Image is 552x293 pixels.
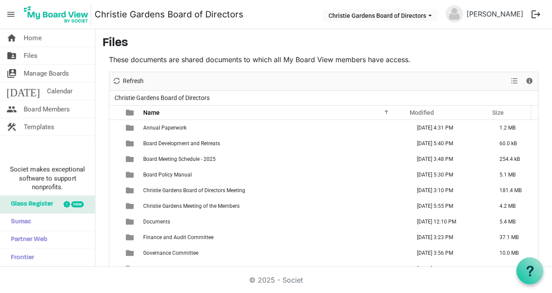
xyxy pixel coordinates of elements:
td: July 14, 2025 3:56 PM column header Modified [408,245,490,261]
td: Documents is template cell column header Name [141,214,408,230]
div: Details [522,72,537,90]
td: 10.0 MB is template cell column header Size [490,245,538,261]
span: Board Meeting Schedule - 2025 [143,156,216,162]
td: 10.6 MB is template cell column header Size [490,261,538,276]
td: 37.1 MB is template cell column header Size [490,230,538,245]
span: Glass Register [7,196,53,213]
span: Christie Gardens Meeting of the Members [143,203,240,209]
td: checkbox [109,245,121,261]
td: 5.4 MB is template cell column header Size [490,214,538,230]
td: October 03, 2023 5:40 PM column header Modified [408,136,490,151]
td: is template cell column header type [121,183,141,198]
div: Refresh [109,72,147,90]
td: checkbox [109,230,121,245]
td: checkbox [109,261,121,276]
span: Board Development and Retreats [143,140,220,146]
span: Files [24,47,38,64]
td: is template cell column header type [121,136,141,151]
span: Finance and Audit Committee [143,234,214,240]
span: Modified [410,109,434,116]
p: These documents are shared documents to which all My Board View members have access. [109,54,539,65]
td: is template cell column header type [121,261,141,276]
td: 1.2 MB is template cell column header Size [490,120,538,136]
td: checkbox [109,198,121,214]
td: checkbox [109,214,121,230]
td: is template cell column header type [121,120,141,136]
td: November 05, 2024 4:31 PM column header Modified [408,120,490,136]
button: View dropdownbutton [509,76,519,87]
a: Christie Gardens Board of Directors [95,6,243,23]
td: Christie Gardens Board of Directors Meeting is template cell column header Name [141,183,408,198]
td: Governance Committee is template cell column header Name [141,245,408,261]
span: Size [492,109,504,116]
td: Legal Documents is template cell column header Name [141,261,408,276]
span: Frontier [7,249,34,266]
span: Templates [24,118,54,136]
td: checkbox [109,120,121,136]
span: Home [24,29,42,47]
td: Board Meeting Schedule - 2025 is template cell column header Name [141,151,408,167]
span: Calendar [47,83,72,100]
span: Christie Gardens Board of Directors [113,93,211,103]
td: Board Development and Retreats is template cell column header Name [141,136,408,151]
span: switch_account [7,65,17,82]
a: [PERSON_NAME] [463,5,527,23]
td: 181.4 MB is template cell column header Size [490,183,538,198]
td: is template cell column header type [121,198,141,214]
span: menu [3,6,19,23]
td: 5.1 MB is template cell column header Size [490,167,538,183]
td: is template cell column header type [121,167,141,183]
td: is template cell column header type [121,230,141,245]
td: August 11, 2025 5:59 PM column header Modified [408,261,490,276]
span: Name [143,109,160,116]
img: My Board View Logo [21,3,91,25]
span: people [7,100,17,118]
td: 60.0 kB is template cell column header Size [490,136,538,151]
span: Partner Web [7,231,47,249]
span: Documents [143,219,170,225]
td: is template cell column header type [121,214,141,230]
span: Annual Paperwork [143,125,187,131]
td: December 13, 2024 5:55 PM column header Modified [408,198,490,214]
td: 254.4 kB is template cell column header Size [490,151,538,167]
a: My Board View Logo [21,3,95,25]
td: checkbox [109,183,121,198]
button: Details [524,76,536,87]
span: home [7,29,17,47]
span: Board Policy Manual [143,172,192,178]
button: logout [527,5,545,23]
span: folder_shared [7,47,17,64]
td: checkbox [109,167,121,183]
td: August 05, 2025 3:10 PM column header Modified [408,183,490,198]
button: Christie Gardens Board of Directors dropdownbutton [323,9,437,21]
span: Sumac [7,213,31,231]
td: Christie Gardens Meeting of the Members is template cell column header Name [141,198,408,214]
a: © 2025 - Societ [249,276,303,284]
td: Board Policy Manual is template cell column header Name [141,167,408,183]
td: July 17, 2025 3:23 PM column header Modified [408,230,490,245]
td: is template cell column header type [121,151,141,167]
td: Finance and Audit Committee is template cell column header Name [141,230,408,245]
h3: Files [102,36,545,51]
td: November 05, 2024 5:30 PM column header Modified [408,167,490,183]
td: checkbox [109,136,121,151]
div: View [507,72,522,90]
span: Manage Boards [24,65,69,82]
td: August 07, 2025 12:10 PM column header Modified [408,214,490,230]
td: checkbox [109,151,121,167]
span: Legal Documents [143,266,184,272]
span: Governance Committee [143,250,198,256]
span: Christie Gardens Board of Directors Meeting [143,187,245,193]
span: Refresh [122,76,145,87]
span: Board Members [24,100,70,118]
td: April 29, 2025 3:48 PM column header Modified [408,151,490,167]
span: Societ makes exceptional software to support nonprofits. [4,165,91,191]
button: Refresh [111,76,145,87]
span: construction [7,118,17,136]
td: 4.2 MB is template cell column header Size [490,198,538,214]
td: Annual Paperwork is template cell column header Name [141,120,408,136]
span: [DATE] [7,83,40,100]
div: new [71,201,84,207]
img: no-profile-picture.svg [446,5,463,23]
td: is template cell column header type [121,245,141,261]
